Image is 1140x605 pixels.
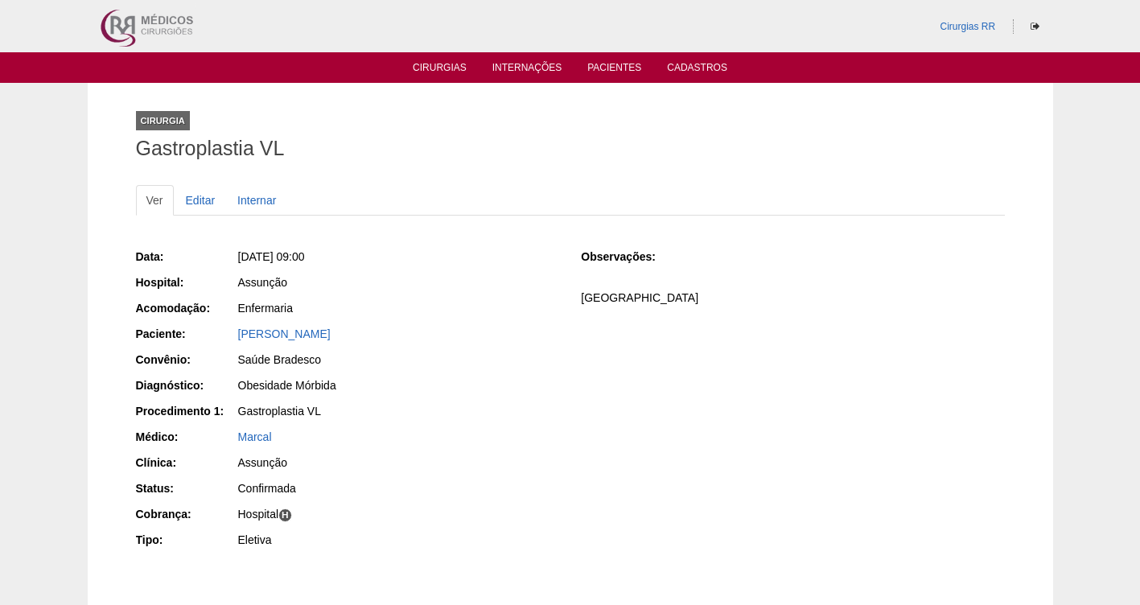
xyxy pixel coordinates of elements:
div: Assunção [238,455,559,471]
div: Acomodação: [136,300,237,316]
div: Hospital [238,506,559,522]
div: Clínica: [136,455,237,471]
a: Internar [227,185,286,216]
div: Enfermaria [238,300,559,316]
div: Data: [136,249,237,265]
div: Confirmada [238,480,559,496]
div: Hospital: [136,274,237,290]
h1: Gastroplastia VL [136,138,1005,158]
p: [GEOGRAPHIC_DATA] [581,290,1004,306]
div: Cirurgia [136,111,190,130]
a: Cirurgias RR [940,21,995,32]
a: Cadastros [667,62,727,78]
div: Eletiva [238,532,559,548]
div: Paciente: [136,326,237,342]
div: Procedimento 1: [136,403,237,419]
a: Editar [175,185,226,216]
div: Médico: [136,429,237,445]
div: Status: [136,480,237,496]
div: Saúde Bradesco [238,352,559,368]
a: Cirurgias [413,62,467,78]
div: Convênio: [136,352,237,368]
div: Obesidade Mórbida [238,377,559,393]
a: Marcal [238,430,272,443]
span: H [278,508,292,522]
a: Ver [136,185,174,216]
a: [PERSON_NAME] [238,327,331,340]
div: Tipo: [136,532,237,548]
div: Diagnóstico: [136,377,237,393]
a: Pacientes [587,62,641,78]
div: Cobrança: [136,506,237,522]
div: Observações: [581,249,681,265]
div: Gastroplastia VL [238,403,559,419]
div: Assunção [238,274,559,290]
a: Internações [492,62,562,78]
span: [DATE] 09:00 [238,250,305,263]
i: Sair [1031,22,1039,31]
